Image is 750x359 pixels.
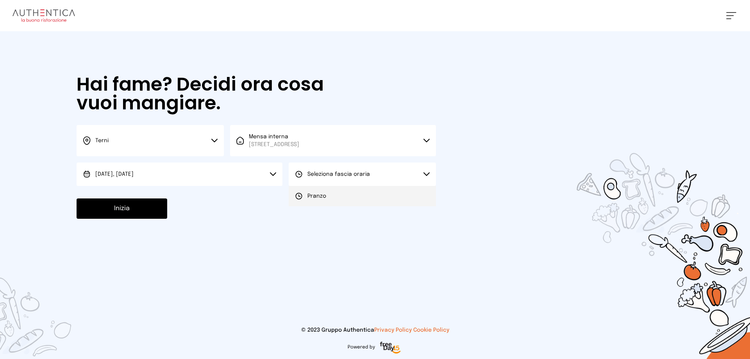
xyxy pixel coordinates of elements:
span: Pranzo [307,192,326,200]
a: Privacy Policy [374,327,412,333]
span: Seleziona fascia oraria [307,171,370,177]
a: Cookie Policy [413,327,449,333]
p: © 2023 Gruppo Authentica [12,326,737,334]
button: Seleziona fascia oraria [289,163,436,186]
button: Inizia [77,198,167,219]
img: logo-freeday.3e08031.png [378,340,403,356]
span: Powered by [348,344,375,350]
